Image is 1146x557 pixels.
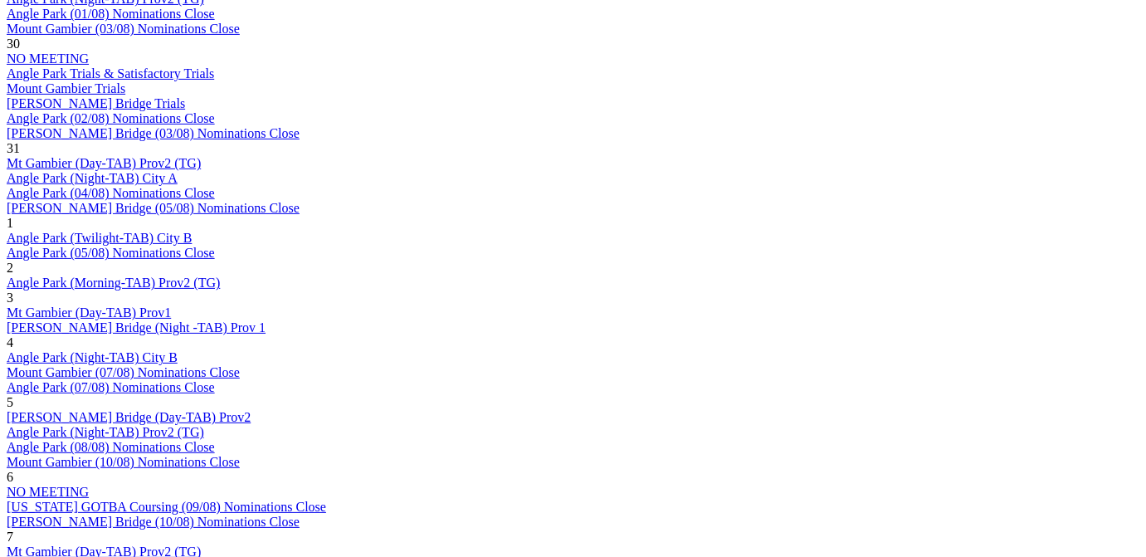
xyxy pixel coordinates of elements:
a: [US_STATE] GOTBA Coursing (09/08) Nominations Close [7,500,326,514]
span: 31 [7,141,20,155]
a: [PERSON_NAME] Bridge (Night -TAB) Prov 1 [7,320,266,335]
a: [PERSON_NAME] Bridge (03/08) Nominations Close [7,126,300,140]
a: Angle Park Trials & Satisfactory Trials [7,66,214,81]
a: Angle Park (08/08) Nominations Close [7,440,215,454]
a: Angle Park (Night-TAB) Prov2 (TG) [7,425,204,439]
span: 30 [7,37,20,51]
a: Angle Park (Twilight-TAB) City B [7,231,192,245]
a: NO MEETING [7,485,89,499]
a: [PERSON_NAME] Bridge (Day-TAB) Prov2 [7,410,251,424]
a: [PERSON_NAME] Bridge (10/08) Nominations Close [7,515,300,529]
a: Mount Gambier (07/08) Nominations Close [7,365,240,379]
span: 1 [7,216,13,230]
span: 2 [7,261,13,275]
a: Angle Park (Night-TAB) City B [7,350,178,364]
a: Mount Gambier Trials [7,81,125,95]
span: 4 [7,335,13,349]
a: Mt Gambier (Day-TAB) Prov1 [7,305,171,320]
a: NO MEETING [7,51,89,66]
a: Angle Park (01/08) Nominations Close [7,7,215,21]
a: [PERSON_NAME] Bridge Trials [7,96,185,110]
a: Mount Gambier (03/08) Nominations Close [7,22,240,36]
a: Mount Gambier (10/08) Nominations Close [7,455,240,469]
span: 5 [7,395,13,409]
a: Angle Park (Night-TAB) City A [7,171,178,185]
a: Angle Park (04/08) Nominations Close [7,186,215,200]
a: Angle Park (05/08) Nominations Close [7,246,215,260]
a: Angle Park (02/08) Nominations Close [7,111,215,125]
a: Angle Park (Morning-TAB) Prov2 (TG) [7,276,220,290]
a: [PERSON_NAME] Bridge (05/08) Nominations Close [7,201,300,215]
a: Angle Park (07/08) Nominations Close [7,380,215,394]
a: Mt Gambier (Day-TAB) Prov2 (TG) [7,156,201,170]
span: 7 [7,530,13,544]
span: 3 [7,291,13,305]
span: 6 [7,470,13,484]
